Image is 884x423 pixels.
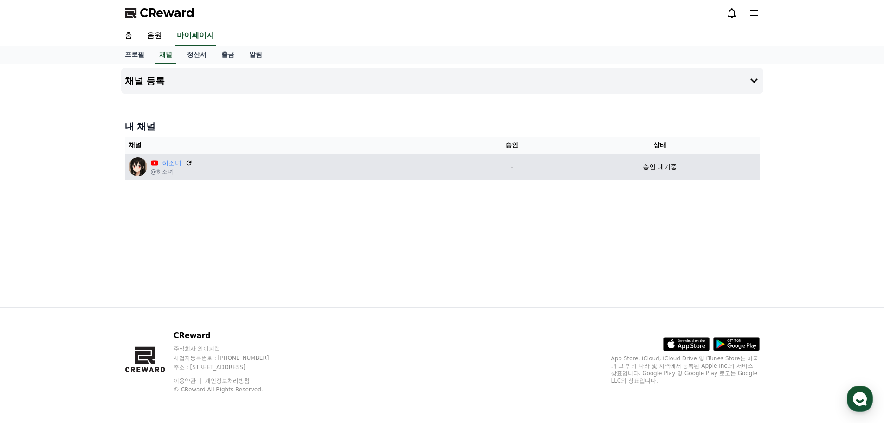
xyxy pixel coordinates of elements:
[120,294,178,318] a: 설정
[162,158,181,168] a: 히소녀
[121,68,763,94] button: 채널 등록
[205,377,250,384] a: 개인정보처리방침
[561,137,760,154] th: 상태
[174,345,287,352] p: 주식회사 와이피랩
[29,308,35,316] span: 홈
[117,26,140,46] a: 홈
[174,354,287,362] p: 사업자등록번호 : [PHONE_NUMBER]
[3,294,61,318] a: 홈
[140,26,169,46] a: 음원
[151,168,193,176] p: @히소녀
[125,6,194,20] a: CReward
[174,364,287,371] p: 주소 : [STREET_ADDRESS]
[242,46,270,64] a: 알림
[125,76,165,86] h4: 채널 등록
[174,377,203,384] a: 이용약관
[143,308,155,316] span: 설정
[643,162,677,172] p: 승인 대기중
[125,137,464,154] th: 채널
[174,386,287,393] p: © CReward All Rights Reserved.
[117,46,152,64] a: 프로필
[61,294,120,318] a: 대화
[129,157,147,176] img: 히소녀
[464,137,561,154] th: 승인
[155,46,176,64] a: 채널
[174,330,287,341] p: CReward
[140,6,194,20] span: CReward
[125,120,760,133] h4: 내 채널
[85,309,96,316] span: 대화
[214,46,242,64] a: 출금
[175,26,216,46] a: 마이페이지
[467,162,557,172] p: -
[180,46,214,64] a: 정산서
[611,355,760,384] p: App Store, iCloud, iCloud Drive 및 iTunes Store는 미국과 그 밖의 나라 및 지역에서 등록된 Apple Inc.의 서비스 상표입니다. Goo...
